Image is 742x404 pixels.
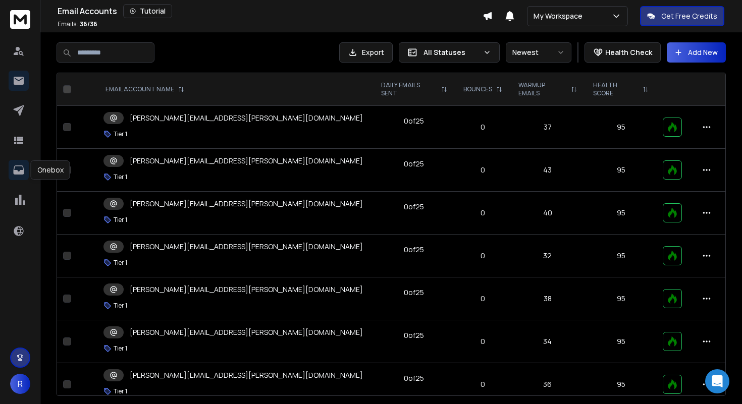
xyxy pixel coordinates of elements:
p: Tier 1 [114,173,127,181]
p: All Statuses [423,47,479,57]
button: Health Check [585,42,661,63]
p: Health Check [605,47,652,57]
p: 0 [461,336,504,347]
p: Tier 1 [114,259,127,267]
td: 37 [510,106,586,149]
p: [PERSON_NAME][EMAIL_ADDRESS][PERSON_NAME][DOMAIN_NAME] [130,327,363,337]
td: 34 [510,320,586,363]
p: 0 [461,251,504,261]
div: EMAIL ACCOUNT NAME [105,85,184,93]
td: 43 [510,149,586,192]
button: Tutorial [123,4,172,18]
p: Tier 1 [114,216,127,224]
p: 0 [461,165,504,175]
button: Export [339,42,393,63]
p: Emails : [58,20,97,28]
button: Get Free Credits [640,6,724,26]
td: 38 [510,277,586,320]
p: 0 [461,294,504,304]
div: Email Accounts [58,4,483,18]
p: 0 [461,122,504,132]
td: 95 [585,277,657,320]
p: [PERSON_NAME][EMAIL_ADDRESS][PERSON_NAME][DOMAIN_NAME] [130,199,363,209]
p: [PERSON_NAME][EMAIL_ADDRESS][PERSON_NAME][DOMAIN_NAME] [130,156,363,166]
p: BOUNCES [463,85,492,93]
div: 0 of 25 [404,245,424,255]
p: Tier 1 [114,344,127,353]
button: Add New [667,42,726,63]
p: [PERSON_NAME][EMAIL_ADDRESS][PERSON_NAME][DOMAIN_NAME] [130,113,363,123]
p: Tier 1 [114,130,127,138]
td: 95 [585,235,657,277]
p: 0 [461,379,504,389]
p: Tier 1 [114,387,127,395]
p: 0 [461,208,504,218]
p: Tier 1 [114,302,127,310]
p: My Workspace [534,11,587,21]
div: 0 of 25 [404,116,424,126]
div: 0 of 25 [404,159,424,169]
button: R [10,374,30,394]
p: Get Free Credits [661,11,717,21]
td: 95 [585,149,657,192]
p: [PERSON_NAME][EMAIL_ADDRESS][PERSON_NAME][DOMAIN_NAME] [130,370,363,380]
td: 95 [585,106,657,149]
div: Onebox [31,160,70,180]
span: 36 / 36 [80,20,97,28]
div: Open Intercom Messenger [705,369,729,393]
td: 40 [510,192,586,235]
p: [PERSON_NAME][EMAIL_ADDRESS][PERSON_NAME][DOMAIN_NAME] [130,284,363,295]
p: [PERSON_NAME][EMAIL_ADDRESS][PERSON_NAME][DOMAIN_NAME] [130,242,363,252]
p: WARMUP EMAILS [518,81,567,97]
button: Newest [506,42,571,63]
div: 0 of 25 [404,330,424,340]
p: HEALTH SCORE [593,81,639,97]
td: 32 [510,235,586,277]
td: 95 [585,192,657,235]
p: DAILY EMAILS SENT [381,81,437,97]
div: 0 of 25 [404,287,424,298]
div: 0 of 25 [404,202,424,212]
td: 95 [585,320,657,363]
div: 0 of 25 [404,373,424,383]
